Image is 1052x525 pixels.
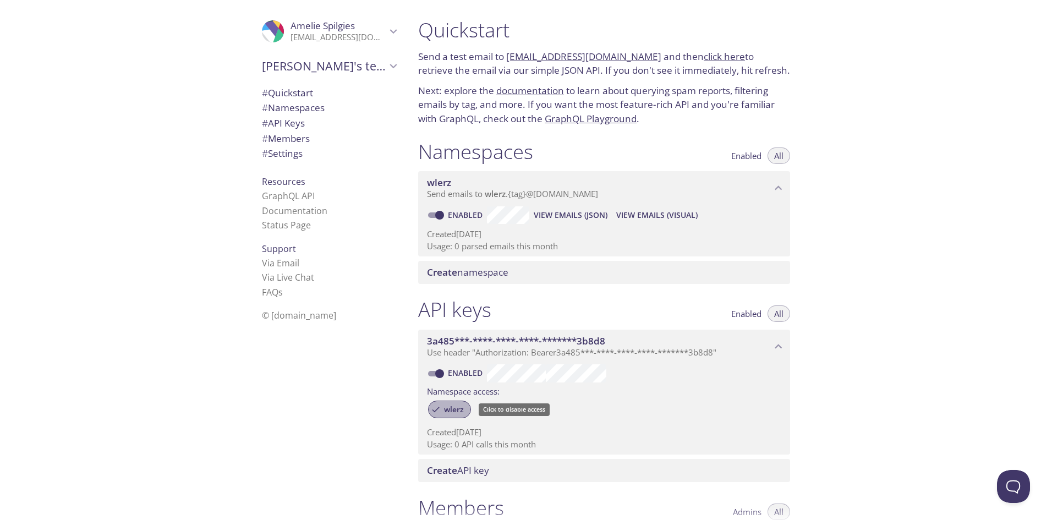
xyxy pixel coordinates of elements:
[427,464,489,477] span: API key
[262,117,268,129] span: #
[704,50,745,63] a: click here
[427,228,781,240] p: Created [DATE]
[418,18,790,42] h1: Quickstart
[262,132,310,145] span: Members
[262,132,268,145] span: #
[253,116,405,131] div: API Keys
[253,131,405,146] div: Members
[418,459,790,482] div: Create API Key
[437,404,470,414] span: wlerz
[262,205,327,217] a: Documentation
[262,286,283,298] a: FAQ
[291,19,355,32] span: Amelie Spilgies
[427,266,508,278] span: namespace
[529,206,612,224] button: View Emails (JSON)
[262,58,386,74] span: [PERSON_NAME]'s team
[612,206,702,224] button: View Emails (Visual)
[291,32,386,43] p: [EMAIL_ADDRESS][DOMAIN_NAME]
[262,101,268,114] span: #
[446,368,487,378] a: Enabled
[253,52,405,80] div: Amelie's team
[427,240,781,252] p: Usage: 0 parsed emails this month
[253,85,405,101] div: Quickstart
[262,271,314,283] a: Via Live Chat
[262,147,268,160] span: #
[427,464,457,477] span: Create
[725,305,768,322] button: Enabled
[446,210,487,220] a: Enabled
[506,50,661,63] a: [EMAIL_ADDRESS][DOMAIN_NAME]
[262,309,336,321] span: © [DOMAIN_NAME]
[427,439,781,450] p: Usage: 0 API calls this month
[997,470,1030,503] iframe: Help Scout Beacon - Open
[418,171,790,205] div: wlerz namespace
[262,147,303,160] span: Settings
[534,209,607,222] span: View Emails (JSON)
[418,139,533,164] h1: Namespaces
[253,13,405,50] div: Amelie Spilgies
[262,219,311,231] a: Status Page
[725,147,768,164] button: Enabled
[418,50,790,78] p: Send a test email to and then to retrieve the email via our simple JSON API. If you don't see it ...
[262,101,325,114] span: Namespaces
[496,84,564,97] a: documentation
[262,176,305,188] span: Resources
[418,495,504,520] h1: Members
[768,147,790,164] button: All
[262,117,305,129] span: API Keys
[418,297,491,322] h1: API keys
[253,146,405,161] div: Team Settings
[485,188,506,199] span: wlerz
[545,112,637,125] a: GraphQL Playground
[428,401,471,418] div: wlerz
[726,504,768,520] button: Admins
[262,86,313,99] span: Quickstart
[427,176,451,189] span: wlerz
[262,190,315,202] a: GraphQL API
[427,188,598,199] span: Send emails to . {tag} @[DOMAIN_NAME]
[278,286,283,298] span: s
[418,84,790,126] p: Next: explore the to learn about querying spam reports, filtering emails by tag, and more. If you...
[262,257,299,269] a: Via Email
[768,504,790,520] button: All
[427,266,457,278] span: Create
[262,243,296,255] span: Support
[427,382,500,398] label: Namespace access:
[616,209,698,222] span: View Emails (Visual)
[418,261,790,284] div: Create namespace
[253,100,405,116] div: Namespaces
[768,305,790,322] button: All
[427,426,781,438] p: Created [DATE]
[262,86,268,99] span: #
